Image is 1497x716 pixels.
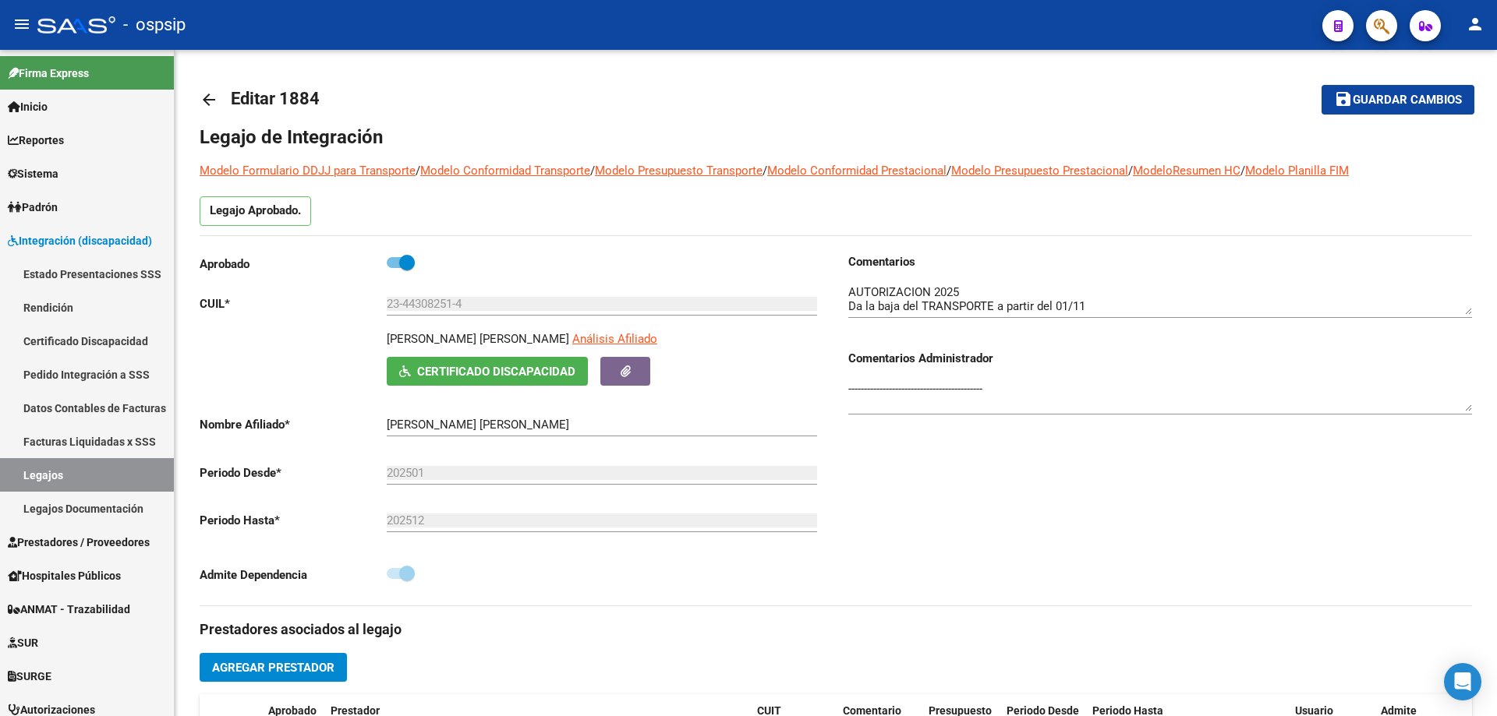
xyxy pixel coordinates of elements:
span: SURGE [8,668,51,685]
a: ModeloResumen HC [1133,164,1240,178]
span: Padrón [8,199,58,216]
span: Firma Express [8,65,89,82]
span: Agregar Prestador [212,661,334,675]
span: Integración (discapacidad) [8,232,152,249]
span: SUR [8,634,38,651]
h3: Comentarios [848,253,1472,270]
button: Certificado Discapacidad [387,357,588,386]
span: Inicio [8,98,48,115]
span: Reportes [8,132,64,149]
mat-icon: arrow_back [200,90,218,109]
span: Análisis Afiliado [572,332,657,346]
span: Editar 1884 [231,89,320,108]
p: Admite Dependencia [200,566,387,584]
h1: Legajo de Integración [200,125,1472,150]
p: Legajo Aprobado. [200,196,311,226]
p: Periodo Desde [200,464,387,481]
mat-icon: save [1334,90,1353,108]
h3: Comentarios Administrador [848,350,1472,367]
span: Prestadores / Proveedores [8,534,150,551]
a: Modelo Formulario DDJJ para Transporte [200,164,416,178]
span: Guardar cambios [1353,93,1462,108]
span: Sistema [8,165,58,182]
h3: Prestadores asociados al legajo [200,619,1472,640]
a: Modelo Presupuesto Prestacional [951,164,1128,178]
a: Modelo Presupuesto Transporte [595,164,763,178]
a: Modelo Planilla FIM [1245,164,1349,178]
button: Agregar Prestador [200,653,347,682]
div: Open Intercom Messenger [1444,663,1481,700]
p: Aprobado [200,256,387,273]
mat-icon: person [1466,15,1485,34]
p: CUIL [200,295,387,312]
mat-icon: menu [12,15,31,34]
span: Hospitales Públicos [8,567,121,584]
a: Modelo Conformidad Prestacional [767,164,947,178]
p: Periodo Hasta [200,512,387,529]
p: Nombre Afiliado [200,416,387,433]
span: ANMAT - Trazabilidad [8,601,130,618]
span: Certificado Discapacidad [417,365,575,379]
button: Guardar cambios [1322,85,1474,114]
a: Modelo Conformidad Transporte [420,164,590,178]
span: - ospsip [123,8,186,42]
p: [PERSON_NAME] [PERSON_NAME] [387,330,569,347]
